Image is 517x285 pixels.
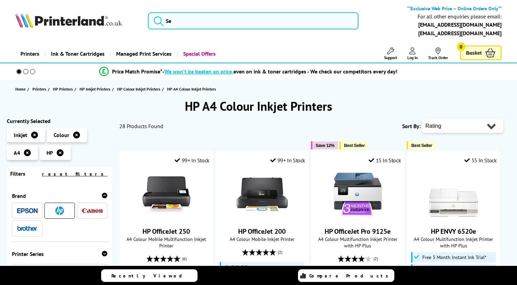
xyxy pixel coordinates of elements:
span: Colour [54,132,69,138]
span: Best Seller [411,143,432,148]
div: For all other enquiries please email: [418,13,502,20]
img: Brother [17,226,38,231]
button: Best Seller [339,141,368,149]
a: HP OfficeJet 250 [142,227,190,236]
a: Brother [17,224,38,233]
div: - even on ink & toner cartridges - We check our competitors every day! [162,68,397,75]
a: HP [50,206,70,215]
a: Printers [32,85,48,93]
img: Printerland Logo [15,13,122,28]
span: Basket [466,48,482,57]
a: Canon [82,206,103,215]
a: Recently Viewed [101,269,198,282]
span: Price Match Promise* [112,68,162,75]
img: Epson [17,208,38,213]
button: Best Seller [407,141,436,149]
img: HP ENVY 6520e [428,169,479,220]
a: Ink & Toner Cartridges [44,45,110,63]
span: (2) [278,246,282,259]
span: (2) [373,252,378,265]
img: HP OfficeJet Pro 9125e [332,169,383,220]
div: 15 In Stock [369,157,401,164]
img: HP OfficeJet 200 [236,169,288,220]
a: Compare Products [298,269,394,282]
span: A4 Colour Mobile Inkjet Printer [219,236,305,242]
div: 99+ In Stock [175,157,209,164]
a: Home [15,85,27,93]
span: HP [46,149,53,156]
a: HP Inkjet Printers [80,85,112,93]
span: Inkjet [14,132,27,138]
span: We won’t be beaten on price, [164,68,233,75]
a: HP ENVY 6520e [431,227,476,236]
button: Save 12% [311,141,338,149]
span: Ink & Toner Cartridges [51,45,105,63]
span: Support [384,55,397,60]
a: Printers [15,45,44,63]
span: Compare Products [309,273,392,279]
a: reset filters [42,171,107,177]
span: A4 [14,149,20,156]
a: Log In [407,47,418,60]
a: HP ENVY 6520e [428,215,479,221]
a: HP OfficeJet Pro 9125e [332,215,383,221]
a: HP OfficeJet Pro 9125e [325,227,391,236]
a: HP OfficeJet 200 [238,227,286,236]
a: Special Offers [177,45,221,63]
div: Currently Selected [7,118,112,124]
span: Recently Viewed [111,273,189,279]
a: Managed Print Services [110,45,177,63]
img: HP [55,206,64,215]
span: 28 Products Found [119,123,163,130]
span: A4 Colour Multifunction Inkjet Printer with HP Plus [410,236,496,249]
input: Se [148,12,358,29]
div: Printer Series [12,250,107,257]
li: modal_Promise [3,66,493,78]
span: Sort By: [402,123,421,130]
span: A4 Colour Multifunction Inkjet Printer with HP Plus [315,236,401,249]
a: [EMAIL_ADDRESS][DOMAIN_NAME] [418,21,502,28]
span: HP Colour Inkjet Printers [117,85,160,93]
a: Support [384,47,397,60]
img: Canon [82,208,103,213]
span: Free 3 Month Instant Ink Trial* [422,255,486,260]
a: Track Order [428,47,448,60]
b: **Exclusive Web Price – Online Orders Only** [407,5,502,12]
img: HP OfficeJet 250 [141,169,192,220]
span: Printers [32,85,46,93]
span: HP Inkjet Printers [80,85,110,93]
a: Epson [17,206,38,215]
div: 55 In Stock [464,157,496,164]
span: Best Seller [344,143,365,148]
span: HP A4 Colour Inkjet Printers [167,86,216,92]
span: Filters [10,170,25,177]
span: 0 [457,42,465,51]
a: [EMAIL_ADDRESS][DOMAIN_NAME] [418,30,502,37]
span: HP Printers [53,85,73,93]
span: Save 12% [316,143,335,148]
a: Printerland Logo [15,13,139,29]
a: HP OfficeJet 200 [236,215,288,221]
a: Basket 0 [460,45,502,60]
div: 99+ In Stock [270,157,305,164]
a: HP Printers [53,85,74,93]
a: HP OfficeJet 250 [141,215,192,221]
span: Log In [407,55,418,60]
a: HP Colour Inkjet Printers [117,85,162,93]
h1: HP A4 Colour Inkjet Printers [7,98,510,114]
span: £60 Off [231,264,247,270]
span: (6) [182,252,187,265]
span: A4 Colour Mobile Multifunction Inkjet Printer [123,236,209,249]
div: Brand [12,192,107,199]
